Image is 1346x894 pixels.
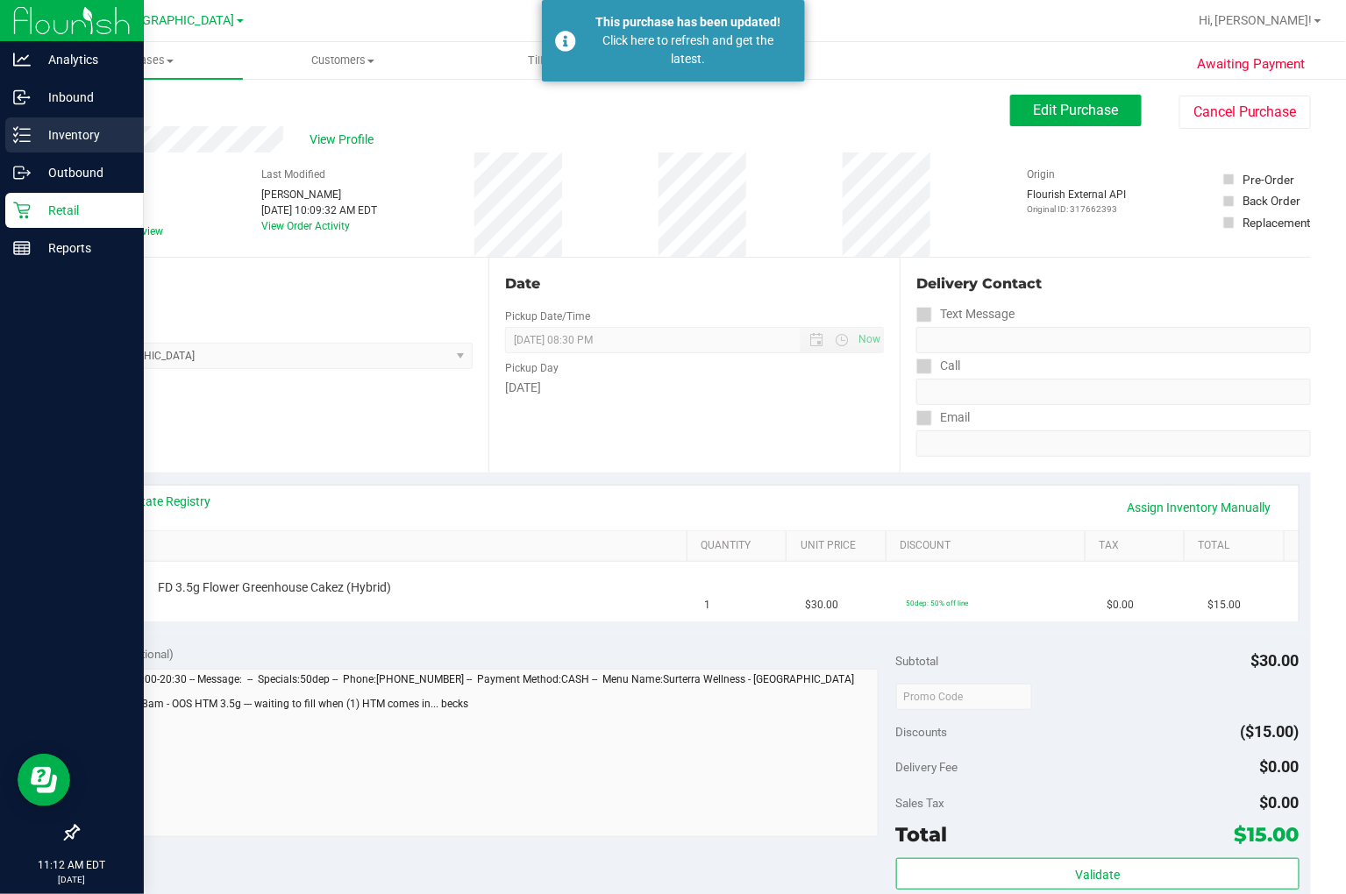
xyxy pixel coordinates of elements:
[916,273,1311,294] div: Delivery Contact
[1179,96,1311,129] button: Cancel Purchase
[1243,192,1300,209] div: Back Order
[505,360,559,376] label: Pickup Day
[8,857,136,873] p: 11:12 AM EDT
[1235,822,1300,847] span: $15.00
[261,187,377,202] div: [PERSON_NAME]
[1208,597,1242,614] span: $15.00
[31,238,136,259] p: Reports
[77,273,473,294] div: Location
[701,539,780,553] a: Quantity
[31,87,136,108] p: Inbound
[8,873,136,886] p: [DATE]
[1243,171,1294,188] div: Pre-Order
[505,379,884,397] div: [DATE]
[13,51,31,68] inline-svg: Analytics
[906,599,968,607] span: 50dep: 50% off line
[1116,493,1283,522] a: Assign Inventory Manually
[1199,13,1313,27] span: Hi, [PERSON_NAME]!
[1028,187,1127,216] div: Flourish External API
[106,493,211,510] a: View State Registry
[916,353,960,379] label: Call
[244,53,443,68] span: Customers
[896,654,939,668] span: Subtotal
[115,13,235,28] span: [GEOGRAPHIC_DATA]
[1198,539,1277,553] a: Total
[916,327,1311,353] input: Format: (999) 999-9999
[1198,54,1306,74] span: Awaiting Payment
[896,760,958,774] span: Delivery Fee
[31,162,136,183] p: Outbound
[900,539,1078,553] a: Discount
[261,202,377,218] div: [DATE] 10:09:32 AM EDT
[158,579,391,596] span: FD 3.5g Flower Greenhouse Cakez (Hybrid)
[896,796,945,810] span: Sales Tax
[1099,539,1178,553] a: Tax
[1034,102,1119,118] span: Edit Purchase
[705,597,711,614] span: 1
[1028,202,1127,216] p: Original ID: 317662393
[1260,793,1300,812] span: $0.00
[103,539,680,553] a: SKU
[13,239,31,257] inline-svg: Reports
[1251,651,1300,670] span: $30.00
[896,684,1032,710] input: Promo Code
[261,220,350,232] a: View Order Activity
[31,124,136,145] p: Inventory
[13,89,31,106] inline-svg: Inbound
[805,597,838,614] span: $30.00
[801,539,880,553] a: Unit Price
[31,200,136,221] p: Retail
[1243,214,1310,231] div: Replacement
[505,273,884,294] div: Date
[916,302,1015,327] label: Text Message
[1107,597,1135,614] span: $0.00
[896,716,948,748] span: Discounts
[1075,868,1120,882] span: Validate
[896,858,1300,890] button: Validate
[13,164,31,181] inline-svg: Outbound
[1260,757,1300,776] span: $0.00
[443,42,644,79] a: Tills
[505,309,590,324] label: Pickup Date/Time
[586,32,792,68] div: Click here to refresh and get the latest.
[13,126,31,144] inline-svg: Inventory
[261,167,325,182] label: Last Modified
[586,13,792,32] div: This purchase has been updated!
[1241,722,1300,741] span: ($15.00)
[243,42,444,79] a: Customers
[1028,167,1056,182] label: Origin
[916,379,1311,405] input: Format: (999) 999-9999
[896,822,948,847] span: Total
[13,202,31,219] inline-svg: Retail
[18,754,70,806] iframe: Resource center
[1010,95,1142,126] button: Edit Purchase
[31,49,136,70] p: Analytics
[444,53,643,68] span: Tills
[310,131,380,149] span: View Profile
[916,405,970,430] label: Email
